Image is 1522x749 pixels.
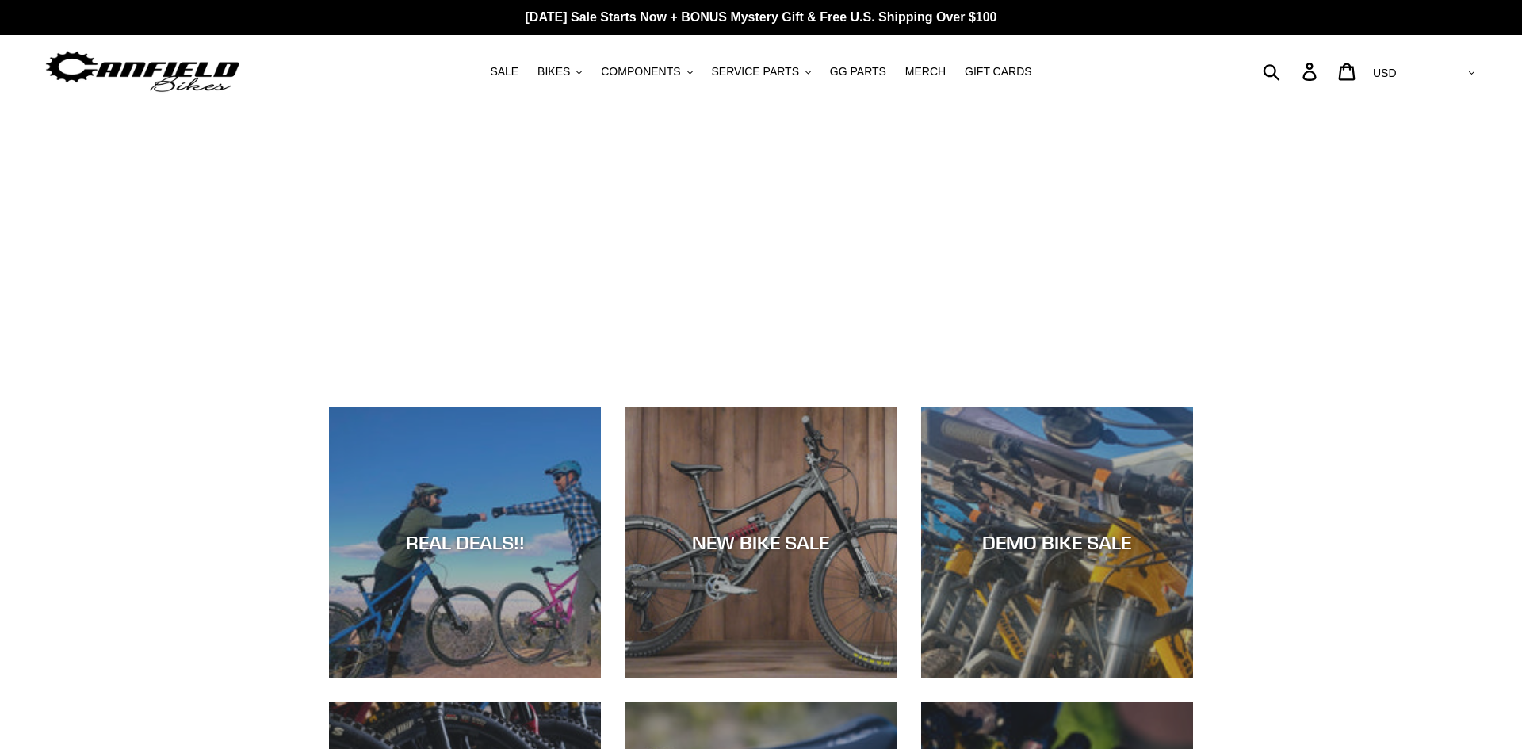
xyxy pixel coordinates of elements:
a: GIFT CARDS [957,61,1040,82]
a: NEW BIKE SALE [625,407,897,678]
span: GG PARTS [830,65,886,78]
button: BIKES [530,61,590,82]
a: MERCH [897,61,954,82]
span: SALE [490,65,518,78]
a: DEMO BIKE SALE [921,407,1193,678]
button: SERVICE PARTS [703,61,818,82]
img: Canfield Bikes [44,47,242,97]
a: GG PARTS [822,61,894,82]
span: GIFT CARDS [965,65,1032,78]
button: COMPONENTS [593,61,700,82]
a: REAL DEALS!! [329,407,601,678]
span: SERVICE PARTS [711,65,798,78]
div: REAL DEALS!! [329,531,601,554]
span: COMPONENTS [601,65,680,78]
a: SALE [482,61,526,82]
span: BIKES [537,65,570,78]
div: DEMO BIKE SALE [921,531,1193,554]
div: NEW BIKE SALE [625,531,897,554]
span: MERCH [905,65,946,78]
input: Search [1272,54,1312,89]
